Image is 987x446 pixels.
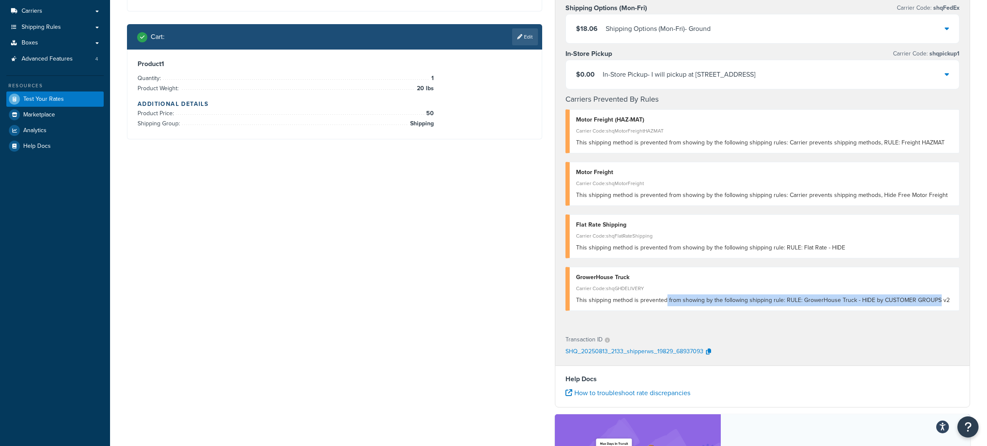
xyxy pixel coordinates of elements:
[6,35,104,51] a: Boxes
[23,127,47,134] span: Analytics
[897,2,959,14] p: Carrier Code:
[6,91,104,107] a: Test Your Rates
[893,48,959,60] p: Carrier Code:
[576,177,953,189] div: Carrier Code: shqMotorFreight
[138,109,176,118] span: Product Price:
[928,49,959,58] span: shqpickup1
[6,51,104,67] a: Advanced Features4
[138,100,532,108] h4: Additional Details
[6,82,104,89] div: Resources
[23,111,55,119] span: Marketplace
[23,96,64,103] span: Test Your Rates
[151,33,165,41] h2: Cart :
[576,166,953,178] div: Motor Freight
[6,3,104,19] a: Carriers
[576,69,595,79] span: $0.00
[576,283,953,294] div: Carrier Code: shqGHDELIVERY
[576,243,845,252] span: This shipping method is prevented from showing by the following shipping rule: RULE: Flat Rate - ...
[565,388,690,398] a: How to troubleshoot rate discrepancies
[6,123,104,138] a: Analytics
[565,4,647,12] h3: Shipping Options (Mon-Fri)
[22,39,38,47] span: Boxes
[565,334,603,346] p: Transaction ID
[6,51,104,67] li: Advanced Features
[6,107,104,122] a: Marketplace
[22,8,42,15] span: Carriers
[95,55,98,63] span: 4
[576,114,953,126] div: Motor Freight (HAZ-MAT)
[603,69,755,80] div: In-Store Pickup - I will pickup at [STREET_ADDRESS]
[408,119,434,129] span: Shipping
[576,191,948,199] span: This shipping method is prevented from showing by the following shipping rules: Carrier prevents ...
[565,50,612,58] h3: In-Store Pickup
[565,94,959,105] h4: Carriers Prevented By Rules
[576,219,953,231] div: Flat Rate Shipping
[429,73,434,83] span: 1
[23,143,51,150] span: Help Docs
[606,23,711,35] div: Shipping Options (Mon-Fri) - Ground
[576,230,953,242] div: Carrier Code: shqFlatRateShipping
[138,84,181,93] span: Product Weight:
[138,74,163,83] span: Quantity:
[6,139,104,154] a: Help Docs
[932,3,959,12] span: shqFedEx
[576,24,598,33] span: $18.06
[512,28,538,45] a: Edit
[565,346,703,358] p: SHQ_20250813_2133_shipperws_19829_68937093
[576,271,953,283] div: GrowerHouse Truck
[415,83,434,94] span: 20 lbs
[576,125,953,137] div: Carrier Code: shqMotorFreightHAZMAT
[565,374,959,384] h4: Help Docs
[576,138,945,147] span: This shipping method is prevented from showing by the following shipping rules: Carrier prevents ...
[22,24,61,31] span: Shipping Rules
[138,119,182,128] span: Shipping Group:
[424,108,434,119] span: 50
[138,60,532,68] h3: Product 1
[6,19,104,35] a: Shipping Rules
[22,55,73,63] span: Advanced Features
[957,416,979,438] button: Open Resource Center
[576,296,950,305] span: This shipping method is prevented from showing by the following shipping rule: RULE: GrowerHouse ...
